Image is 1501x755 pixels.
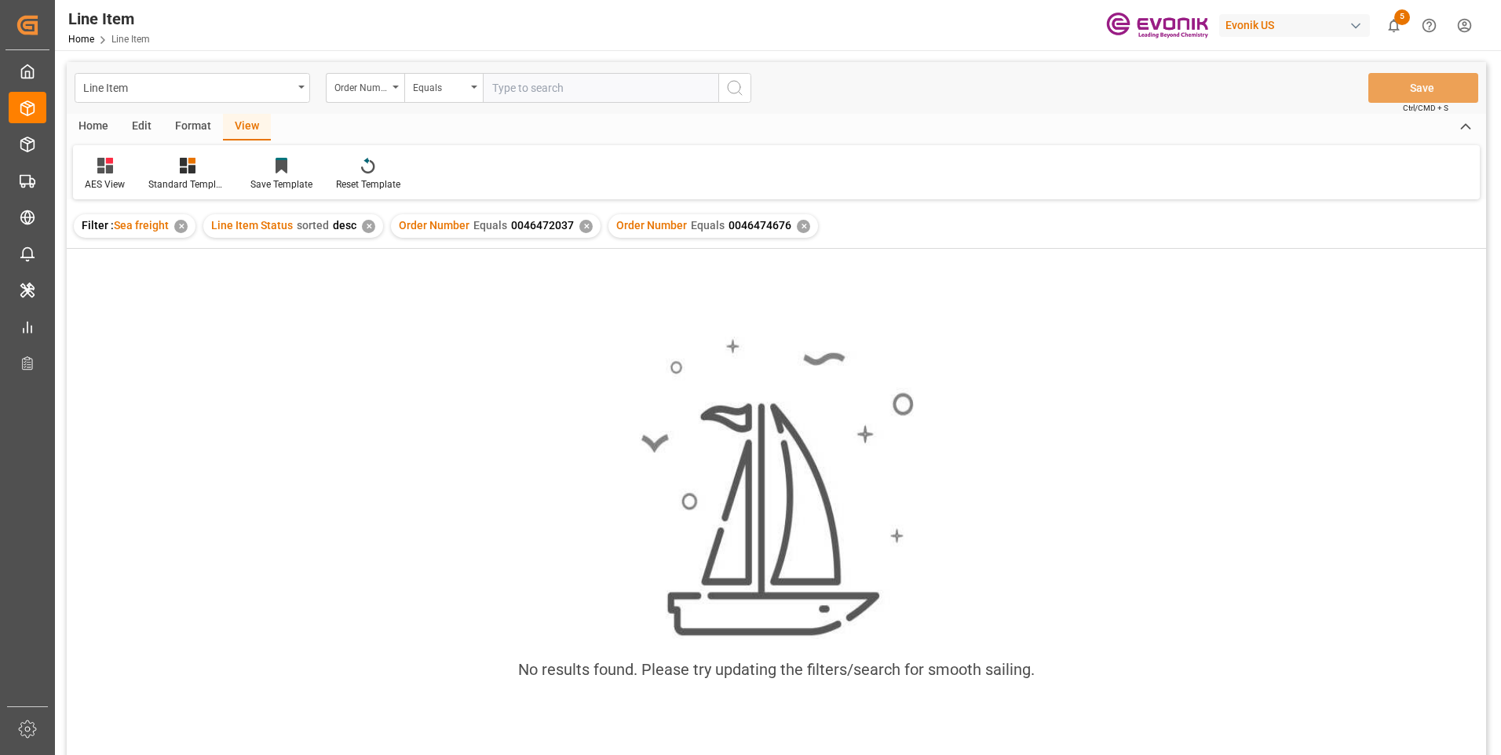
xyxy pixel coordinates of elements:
[82,219,114,232] span: Filter :
[1219,10,1376,40] button: Evonik US
[413,77,466,95] div: Equals
[1219,14,1370,37] div: Evonik US
[511,219,574,232] span: 0046472037
[326,73,404,103] button: open menu
[68,7,150,31] div: Line Item
[163,114,223,140] div: Format
[797,220,810,233] div: ✕
[483,73,718,103] input: Type to search
[399,219,469,232] span: Order Number
[211,219,293,232] span: Line Item Status
[83,77,293,97] div: Line Item
[473,219,507,232] span: Equals
[1403,102,1448,114] span: Ctrl/CMD + S
[68,34,94,45] a: Home
[85,177,125,191] div: AES View
[120,114,163,140] div: Edit
[1368,73,1478,103] button: Save
[404,73,483,103] button: open menu
[223,114,271,140] div: View
[718,73,751,103] button: search button
[336,177,400,191] div: Reset Template
[333,219,356,232] span: desc
[639,337,914,639] img: smooth_sailing.jpeg
[1394,9,1410,25] span: 5
[616,219,687,232] span: Order Number
[334,77,388,95] div: Order Number
[114,219,169,232] span: Sea freight
[174,220,188,233] div: ✕
[691,219,725,232] span: Equals
[1412,8,1447,43] button: Help Center
[362,220,375,233] div: ✕
[518,658,1035,681] div: No results found. Please try updating the filters/search for smooth sailing.
[729,219,791,232] span: 0046474676
[67,114,120,140] div: Home
[148,177,227,191] div: Standard Templates
[1376,8,1412,43] button: show 5 new notifications
[1106,12,1208,39] img: Evonik-brand-mark-Deep-Purple-RGB.jpeg_1700498283.jpeg
[579,220,593,233] div: ✕
[250,177,312,191] div: Save Template
[75,73,310,103] button: open menu
[297,219,329,232] span: sorted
